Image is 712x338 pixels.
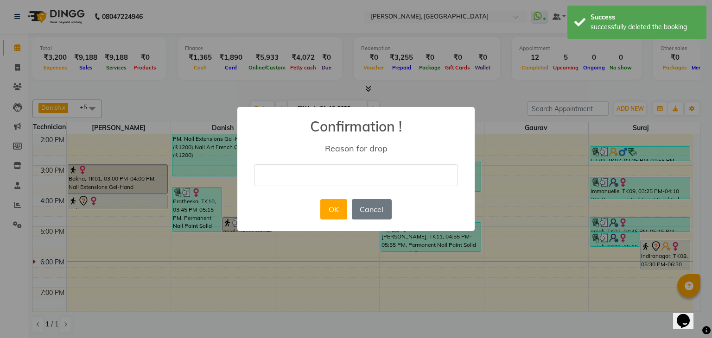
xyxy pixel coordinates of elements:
div: successfully deleted the booking [591,22,699,32]
div: Reason for drop [251,143,461,154]
div: Success [591,13,699,22]
button: Cancel [352,199,392,219]
button: OK [320,199,347,219]
iframe: chat widget [673,301,703,329]
h2: Confirmation ! [237,107,475,135]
